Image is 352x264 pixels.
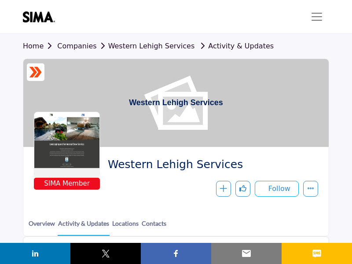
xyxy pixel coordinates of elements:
[255,181,299,197] button: Follow
[100,248,111,259] img: twitter sharing button
[141,219,167,235] a: Contacts
[108,42,195,50] a: ​Western Lehigh Services
[36,179,98,189] span: SIMA Member
[304,8,329,26] button: Toggle navigation
[241,248,252,259] img: email sharing button
[312,248,322,259] img: sms sharing button
[112,219,139,235] a: Locations
[23,42,57,50] a: Home
[235,181,250,197] button: Like
[28,219,55,235] a: Overview
[30,248,40,259] img: linkedin sharing button
[58,219,110,236] a: Activity & Updates
[197,42,274,50] a: Activity & Updates
[29,66,42,79] img: ASM Certified
[171,248,181,259] img: facebook sharing button
[57,42,108,50] a: Companies
[108,158,312,172] span: ​Western Lehigh Services
[23,11,59,22] img: site Logo
[303,181,318,197] button: More details
[129,59,223,147] h1: ​Western Lehigh Services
